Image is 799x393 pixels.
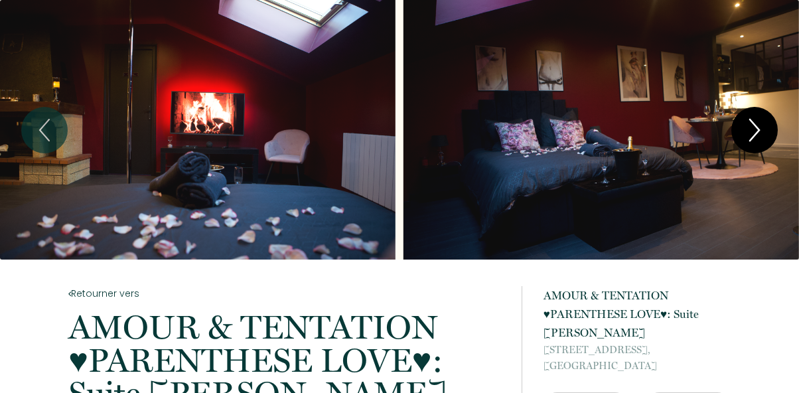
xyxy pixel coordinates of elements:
p: [GEOGRAPHIC_DATA] [544,342,731,374]
span: [STREET_ADDRESS], [544,342,731,358]
a: Retourner vers [68,286,504,301]
button: Next [731,107,778,153]
button: Previous [21,107,68,153]
p: AMOUR & TENTATION ♥︎PARENTHESE LOVE♥︎: Suite [PERSON_NAME] [544,286,731,342]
